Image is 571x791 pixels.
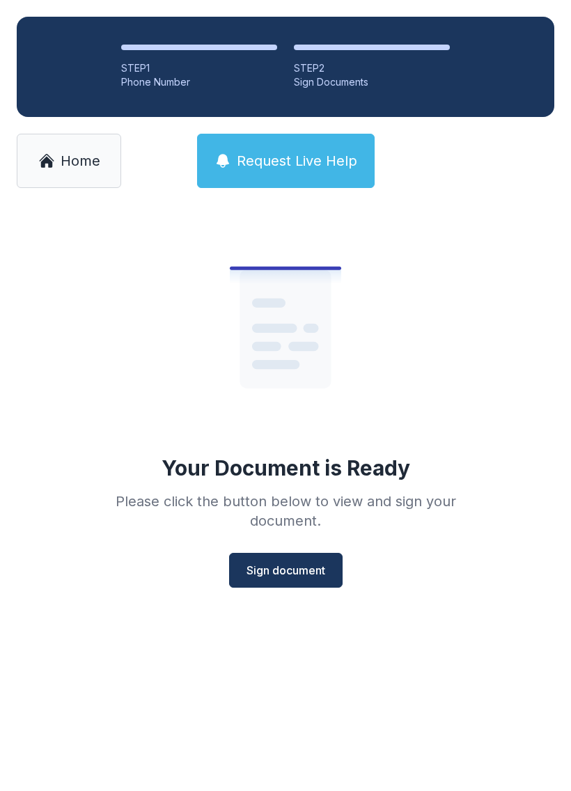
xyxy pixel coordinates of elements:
span: Sign document [247,562,325,579]
div: Phone Number [121,75,277,89]
div: Sign Documents [294,75,450,89]
div: Please click the button below to view and sign your document. [85,492,486,531]
div: Your Document is Ready [162,455,410,480]
span: Request Live Help [237,151,357,171]
div: STEP 2 [294,61,450,75]
span: Home [61,151,100,171]
div: STEP 1 [121,61,277,75]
